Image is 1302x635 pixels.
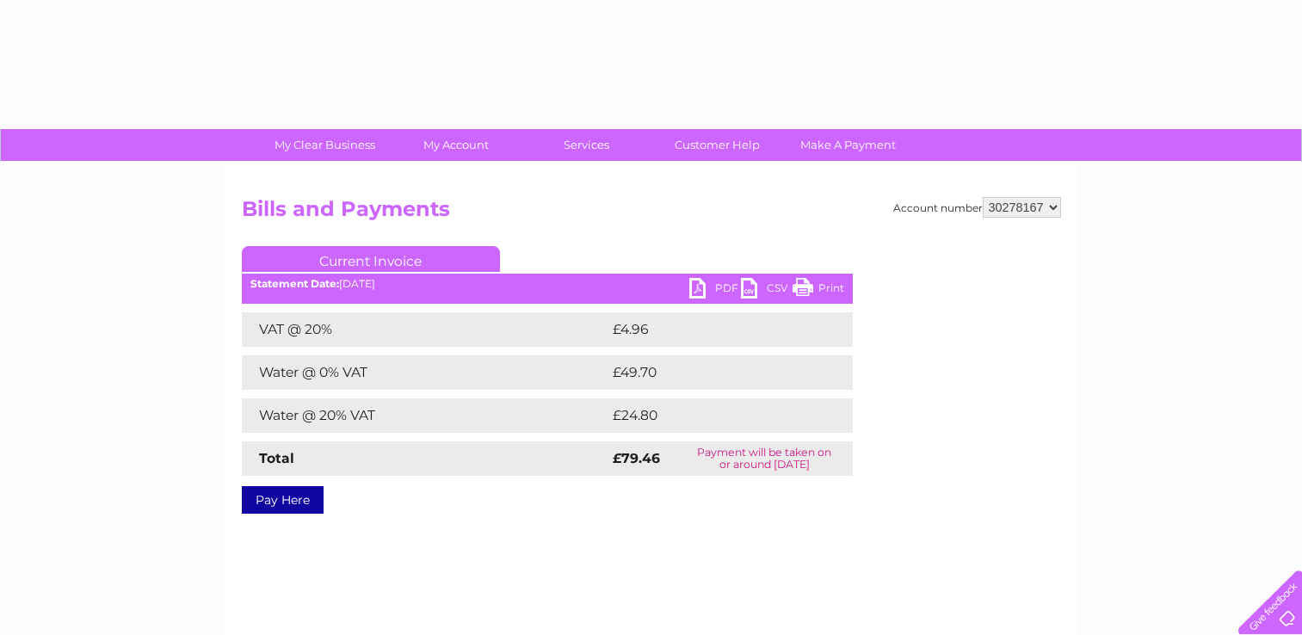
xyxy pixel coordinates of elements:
a: Pay Here [242,486,324,514]
td: £49.70 [608,355,818,390]
strong: £79.46 [613,450,660,466]
td: VAT @ 20% [242,312,608,347]
div: [DATE] [242,278,853,290]
b: Statement Date: [250,277,339,290]
td: Water @ 20% VAT [242,398,608,433]
td: Water @ 0% VAT [242,355,608,390]
a: Current Invoice [242,246,500,272]
td: £24.80 [608,398,819,433]
a: Customer Help [646,129,788,161]
td: £4.96 [608,312,813,347]
a: Services [515,129,657,161]
div: Account number [893,197,1061,218]
td: Payment will be taken on or around [DATE] [676,441,852,476]
strong: Total [259,450,294,466]
a: My Clear Business [254,129,396,161]
a: Make A Payment [777,129,919,161]
a: Print [793,278,844,303]
h2: Bills and Payments [242,197,1061,230]
a: CSV [741,278,793,303]
a: PDF [689,278,741,303]
a: My Account [385,129,527,161]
